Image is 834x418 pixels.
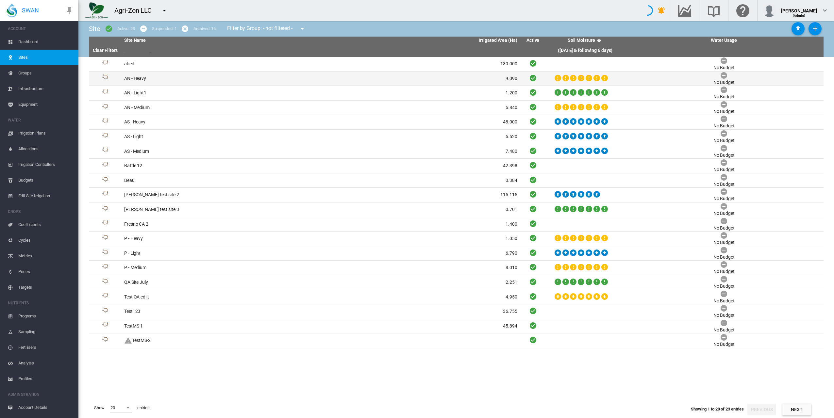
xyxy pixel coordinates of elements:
td: Fresno CA 2 [122,217,321,232]
span: ACCOUNT [8,24,73,34]
img: 1.svg [101,74,109,82]
div: No Budget [713,167,735,173]
tr: Site Id: 47444 [PERSON_NAME] test site 3 0.701 No Budget [89,202,824,217]
td: Beau [122,173,321,188]
td: [PERSON_NAME] test site 3 [122,202,321,217]
td: AS - Light [122,130,321,144]
img: 1.svg [101,104,109,112]
div: No Budget [713,94,735,100]
div: No Budget [713,298,735,304]
div: No Budget [713,196,735,202]
td: AN - Medium [122,101,321,115]
div: Archived: 16 [193,26,216,32]
div: Site Id: 47443 [92,191,119,199]
td: 42.398 [321,159,520,173]
button: Add New Site, define start date [809,22,822,35]
md-icon: Click here for help [735,7,751,14]
tr: Site Id: 10445 AS - Light 5.520 No Budget [89,130,824,144]
div: No Budget [713,108,735,115]
tr: Site Id: 47915 QA Site July 2.251 No Budget [89,275,824,290]
span: Programs [18,308,73,324]
img: 1.svg [101,162,109,170]
td: AN - Light1 [122,86,321,100]
td: 7.480 [321,144,520,159]
img: 1.svg [101,206,109,214]
span: (Admin) [793,14,806,17]
img: 1.svg [101,249,109,257]
img: 1.svg [101,308,109,315]
span: WATER [8,115,73,125]
div: No Budget [713,268,735,275]
th: Active [520,37,546,44]
div: No Budget [713,254,735,261]
span: Equipment [18,97,73,112]
tr: Site Id: 47443 [PERSON_NAME] test site 2 115.115 No Budget [89,188,824,202]
button: Previous [747,404,776,415]
div: No Budget [713,181,735,188]
th: Water Usage [625,37,824,44]
md-icon: icon-upload [794,25,802,33]
span: Profiles [18,371,73,387]
div: Site Id: 47705 [92,322,119,330]
span: NUTRIENTS [8,298,73,308]
td: Test123 [122,304,321,319]
tr: Site Id: 10446 P - Light 6.790 No Budget [89,246,824,261]
button: icon-bell-ring [655,4,668,17]
div: No Budget [713,327,735,333]
tr: Site Id: 47705 TestMS-1 45.894 No Budget [89,319,824,334]
button: Sites Bulk Import [792,22,805,35]
span: Sites [18,50,73,65]
img: 1.svg [101,60,109,68]
tr: Site Id: 10440 AN - Heavy 9.090 No Budget [89,72,824,86]
div: Site Id: 10440 [92,74,119,82]
td: 130.000 [321,57,520,71]
td: 115.115 [321,188,520,202]
md-icon: This site has not been mapped [124,337,132,345]
th: Soil Moisture [546,37,625,44]
tr: Site Id: 10447 P - Medium 8.010 No Budget [89,261,824,275]
button: icon-menu-down [158,4,171,17]
img: 1.svg [101,177,109,185]
td: P - Medium [122,261,321,275]
md-icon: icon-pin [65,7,73,14]
md-icon: Go to the Data Hub [677,7,692,14]
span: CROPS [8,206,73,217]
th: Site Name [122,37,321,44]
md-icon: Search the knowledge base [706,7,722,14]
a: Clear Filters [93,48,118,53]
span: Show [92,402,107,413]
td: 1.200 [321,86,520,100]
div: Site Id: 44549 [92,60,119,68]
div: Site Id: 47485 [92,162,119,170]
span: Prices [18,264,73,280]
md-icon: icon-minus-circle [140,25,147,33]
td: 45.894 [321,319,520,333]
td: [PERSON_NAME] test site 2 [122,188,321,202]
div: Filter by Group: - not filtered - [222,22,311,35]
img: 1.svg [101,279,109,286]
span: Allocations [18,141,73,157]
div: No Budget [713,65,735,71]
div: No Budget [713,225,735,232]
th: Irrigated Area (Ha) [321,37,520,44]
tr: Site Id: 44549 abcd 130.000 No Budget [89,57,824,72]
td: 0.701 [321,202,520,217]
td: 1.050 [321,232,520,246]
div: Site Id: 47899 [92,337,119,345]
img: SWAN-Landscape-Logo-Colour-drop.png [7,4,17,17]
img: 1.svg [101,118,109,126]
span: Cycles [18,233,73,248]
div: 20 [110,405,115,410]
td: TestMS-2 [122,333,321,348]
span: SWAN [22,6,39,14]
img: 1.svg [101,264,109,272]
span: Sampling [18,324,73,340]
td: 5.520 [321,130,520,144]
span: Budgets [18,172,73,188]
md-icon: icon-cancel [181,25,189,33]
span: Metrics [18,248,73,264]
tr: Site Id: 47745 Beau 0.384 No Budget [89,173,824,188]
div: Site Id: 47745 [92,177,119,185]
th: ([DATE] & following 6 days) [546,44,625,57]
img: 1.svg [101,147,109,155]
